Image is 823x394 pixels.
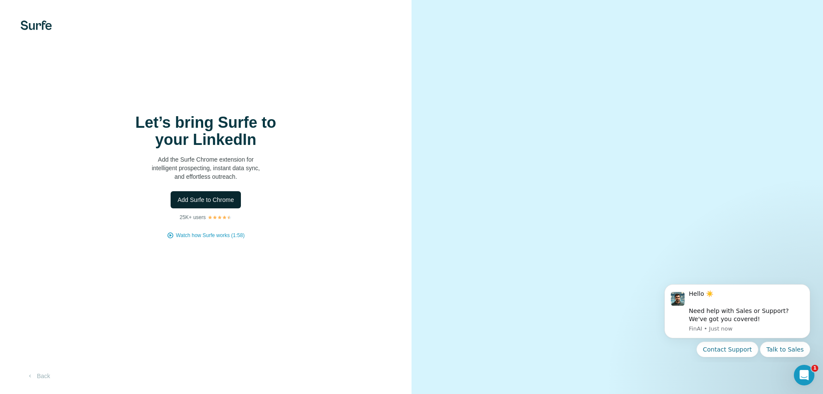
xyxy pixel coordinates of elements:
[177,195,234,204] span: Add Surfe to Chrome
[652,277,823,362] iframe: Intercom notifications message
[120,114,291,148] h1: Let’s bring Surfe to your LinkedIn
[21,21,52,30] img: Surfe's logo
[180,214,206,221] p: 25K+ users
[176,232,244,239] button: Watch how Surfe works (1:58)
[794,365,814,385] iframe: Intercom live chat
[207,215,232,220] img: Rating Stars
[21,368,56,384] button: Back
[120,155,291,181] p: Add the Surfe Chrome extension for intelligent prospecting, instant data sync, and effortless out...
[811,365,818,372] span: 1
[171,191,241,208] button: Add Surfe to Chrome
